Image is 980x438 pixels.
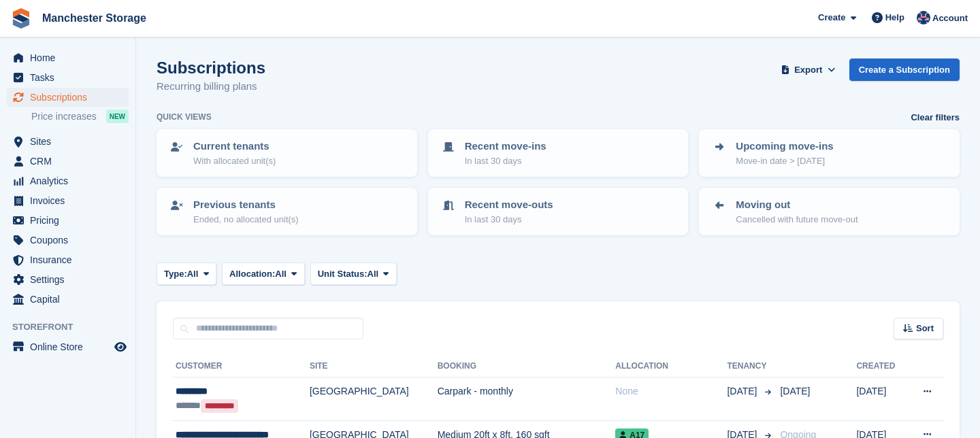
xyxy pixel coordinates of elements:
[30,270,112,289] span: Settings
[856,377,906,421] td: [DATE]
[779,58,838,81] button: Export
[187,267,199,281] span: All
[30,337,112,356] span: Online Store
[7,48,129,67] a: menu
[11,8,31,29] img: stora-icon-8386f47178a22dfd0bd8f6a31ec36ba5ce8667c1dd55bd0f319d3a0aa187defe.svg
[615,384,727,399] div: None
[193,139,276,154] p: Current tenants
[736,197,857,213] p: Moving out
[429,189,687,234] a: Recent move-outs In last 30 days
[736,213,857,226] p: Cancelled with future move-out
[30,48,112,67] span: Home
[856,356,906,377] th: Created
[275,267,287,281] span: All
[310,263,397,285] button: Unit Status: All
[465,197,553,213] p: Recent move-outs
[158,131,416,175] a: Current tenants With allocated unit(s)
[700,131,958,175] a: Upcoming move-ins Move-in date > [DATE]
[7,68,129,87] a: menu
[193,154,276,168] p: With allocated unit(s)
[30,152,112,171] span: CRM
[30,231,112,250] span: Coupons
[465,139,546,154] p: Recent move-ins
[818,11,845,24] span: Create
[911,111,960,124] a: Clear filters
[736,154,833,168] p: Move-in date > [DATE]
[727,356,774,377] th: Tenancy
[31,109,129,124] a: Price increases NEW
[736,139,833,154] p: Upcoming move-ins
[30,171,112,190] span: Analytics
[106,109,129,123] div: NEW
[7,191,129,210] a: menu
[157,111,212,123] h6: Quick views
[916,322,934,335] span: Sort
[7,211,129,230] a: menu
[30,250,112,269] span: Insurance
[310,356,438,377] th: Site
[7,250,129,269] a: menu
[37,7,152,29] a: Manchester Storage
[7,270,129,289] a: menu
[7,290,129,309] a: menu
[193,197,299,213] p: Previous tenants
[7,171,129,190] a: menu
[932,12,968,25] span: Account
[173,356,310,377] th: Customer
[615,356,727,377] th: Allocation
[30,191,112,210] span: Invoices
[158,189,416,234] a: Previous tenants Ended, no allocated unit(s)
[318,267,367,281] span: Unit Status:
[849,58,960,81] a: Create a Subscription
[157,263,216,285] button: Type: All
[438,377,616,421] td: Carpark - monthly
[7,337,129,356] a: menu
[465,154,546,168] p: In last 30 days
[30,290,112,309] span: Capital
[465,213,553,226] p: In last 30 days
[7,88,129,107] a: menu
[31,110,97,123] span: Price increases
[30,132,112,151] span: Sites
[367,267,379,281] span: All
[310,377,438,421] td: [GEOGRAPHIC_DATA]
[438,356,616,377] th: Booking
[12,320,135,334] span: Storefront
[30,88,112,107] span: Subscriptions
[794,63,822,77] span: Export
[112,339,129,355] a: Preview store
[157,58,265,77] h1: Subscriptions
[30,211,112,230] span: Pricing
[780,386,810,397] span: [DATE]
[222,263,305,285] button: Allocation: All
[7,231,129,250] a: menu
[157,79,265,95] p: Recurring billing plans
[193,213,299,226] p: Ended, no allocated unit(s)
[429,131,687,175] a: Recent move-ins In last 30 days
[700,189,958,234] a: Moving out Cancelled with future move-out
[229,267,275,281] span: Allocation:
[164,267,187,281] span: Type:
[7,152,129,171] a: menu
[885,11,904,24] span: Help
[7,132,129,151] a: menu
[727,384,759,399] span: [DATE]
[30,68,112,87] span: Tasks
